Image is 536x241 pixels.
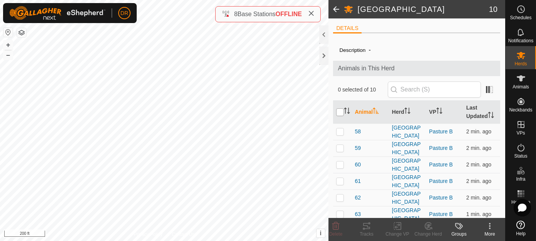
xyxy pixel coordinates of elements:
[509,108,532,112] span: Neckbands
[392,206,423,223] div: [GEOGRAPHIC_DATA]
[510,15,531,20] span: Schedules
[516,131,525,135] span: VPs
[392,157,423,173] div: [GEOGRAPHIC_DATA]
[506,218,536,239] a: Help
[514,154,527,158] span: Status
[516,231,526,236] span: Help
[3,40,13,50] button: +
[172,231,194,238] a: Contact Us
[466,128,491,135] span: Aug 25, 2025, 8:53 AM
[3,28,13,37] button: Reset Map
[333,24,361,33] li: DETAILS
[276,11,302,17] span: OFFLINE
[511,200,530,204] span: Heatmap
[9,6,106,20] img: Gallagher Logo
[516,177,525,181] span: Infra
[338,64,496,73] span: Animals in This Herd
[382,231,413,238] div: Change VP
[17,28,26,37] button: Map Layers
[352,101,389,124] th: Animal
[392,140,423,156] div: [GEOGRAPHIC_DATA]
[392,190,423,206] div: [GEOGRAPHIC_DATA]
[489,3,497,15] span: 10
[339,47,365,53] label: Description
[355,177,361,185] span: 61
[355,161,361,169] span: 60
[466,211,491,217] span: Aug 25, 2025, 8:54 AM
[429,128,452,135] a: Pasture B
[392,173,423,189] div: [GEOGRAPHIC_DATA]
[488,113,494,119] p-sorticon: Activate to sort
[426,101,463,124] th: VP
[3,50,13,60] button: –
[508,38,533,43] span: Notifications
[358,5,489,14] h2: [GEOGRAPHIC_DATA]
[429,145,452,151] a: Pasture B
[413,231,444,238] div: Change Herd
[388,81,481,98] input: Search (S)
[466,178,491,184] span: Aug 25, 2025, 8:53 AM
[355,144,361,152] span: 59
[134,231,162,238] a: Privacy Policy
[466,161,491,168] span: Aug 25, 2025, 8:53 AM
[513,85,529,89] span: Animals
[238,11,276,17] span: Base Stations
[234,11,238,17] span: 8
[466,145,491,151] span: Aug 25, 2025, 8:53 AM
[329,231,343,237] span: Delete
[392,124,423,140] div: [GEOGRAPHIC_DATA]
[444,231,474,238] div: Groups
[474,231,505,238] div: More
[514,61,527,66] span: Herds
[344,109,350,115] p-sorticon: Activate to sort
[429,161,452,168] a: Pasture B
[338,86,387,94] span: 0 selected of 10
[404,109,410,115] p-sorticon: Activate to sort
[355,210,361,218] span: 63
[317,229,325,238] button: i
[355,194,361,202] span: 62
[429,194,452,201] a: Pasture B
[373,109,379,115] p-sorticon: Activate to sort
[121,9,128,17] span: DR
[429,178,452,184] a: Pasture B
[351,231,382,238] div: Tracks
[389,101,426,124] th: Herd
[320,230,321,236] span: i
[429,211,452,217] a: Pasture B
[365,43,374,56] span: -
[466,194,491,201] span: Aug 25, 2025, 8:53 AM
[355,128,361,136] span: 58
[436,109,442,115] p-sorticon: Activate to sort
[463,101,500,124] th: Last Updated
